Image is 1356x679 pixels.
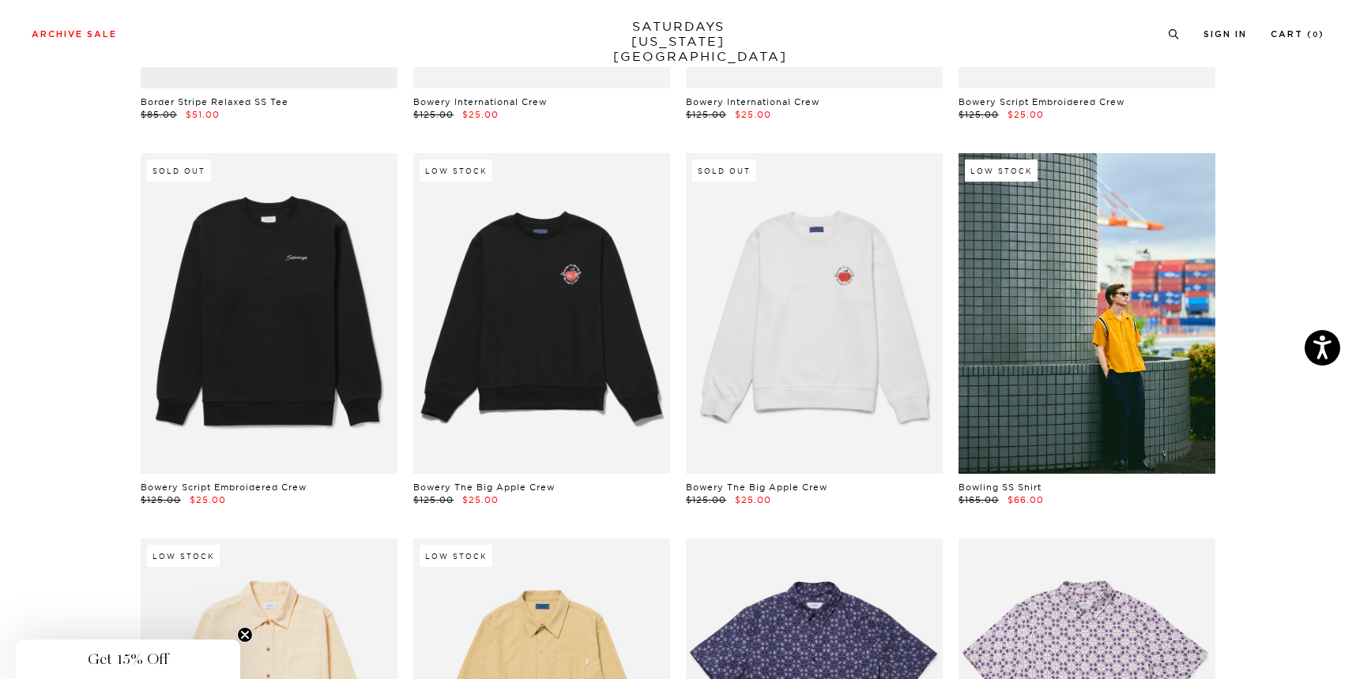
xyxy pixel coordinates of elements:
[686,494,726,505] span: $125.00
[735,494,771,505] span: $25.00
[413,109,454,120] span: $125.00
[413,482,555,493] a: Bowery The Big Apple Crew
[1203,30,1247,39] a: Sign In
[686,482,827,493] a: Bowery The Big Apple Crew
[959,494,999,505] span: $165.00
[147,545,220,567] div: Low Stock
[1008,109,1044,120] span: $25.00
[1313,32,1319,39] small: 0
[692,159,756,182] div: Sold Out
[237,627,253,643] button: Close teaser
[686,109,726,120] span: $125.00
[141,109,177,120] span: $85.00
[413,494,454,505] span: $125.00
[965,159,1038,182] div: Low Stock
[190,494,226,505] span: $25.00
[1271,30,1324,39] a: Cart (0)
[141,96,288,107] a: Border Stripe Relaxed SS Tee
[141,494,181,505] span: $125.00
[32,30,117,39] a: Archive Sale
[1008,494,1044,505] span: $66.00
[420,159,492,182] div: Low Stock
[959,482,1041,493] a: Bowling SS Shirt
[420,545,492,567] div: Low Stock
[686,96,819,107] a: Bowery International Crew
[959,96,1124,107] a: Bowery Script Embroidered Crew
[141,482,307,493] a: Bowery Script Embroidered Crew
[735,109,771,120] span: $25.00
[16,640,240,679] div: Get 15% OffClose teaser
[88,650,168,669] span: Get 15% Off
[959,109,999,120] span: $125.00
[462,494,499,505] span: $25.00
[147,159,211,182] div: Sold Out
[462,109,499,120] span: $25.00
[186,109,220,120] span: $51.00
[413,96,547,107] a: Bowery International Crew
[613,19,744,64] a: SATURDAYS[US_STATE][GEOGRAPHIC_DATA]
